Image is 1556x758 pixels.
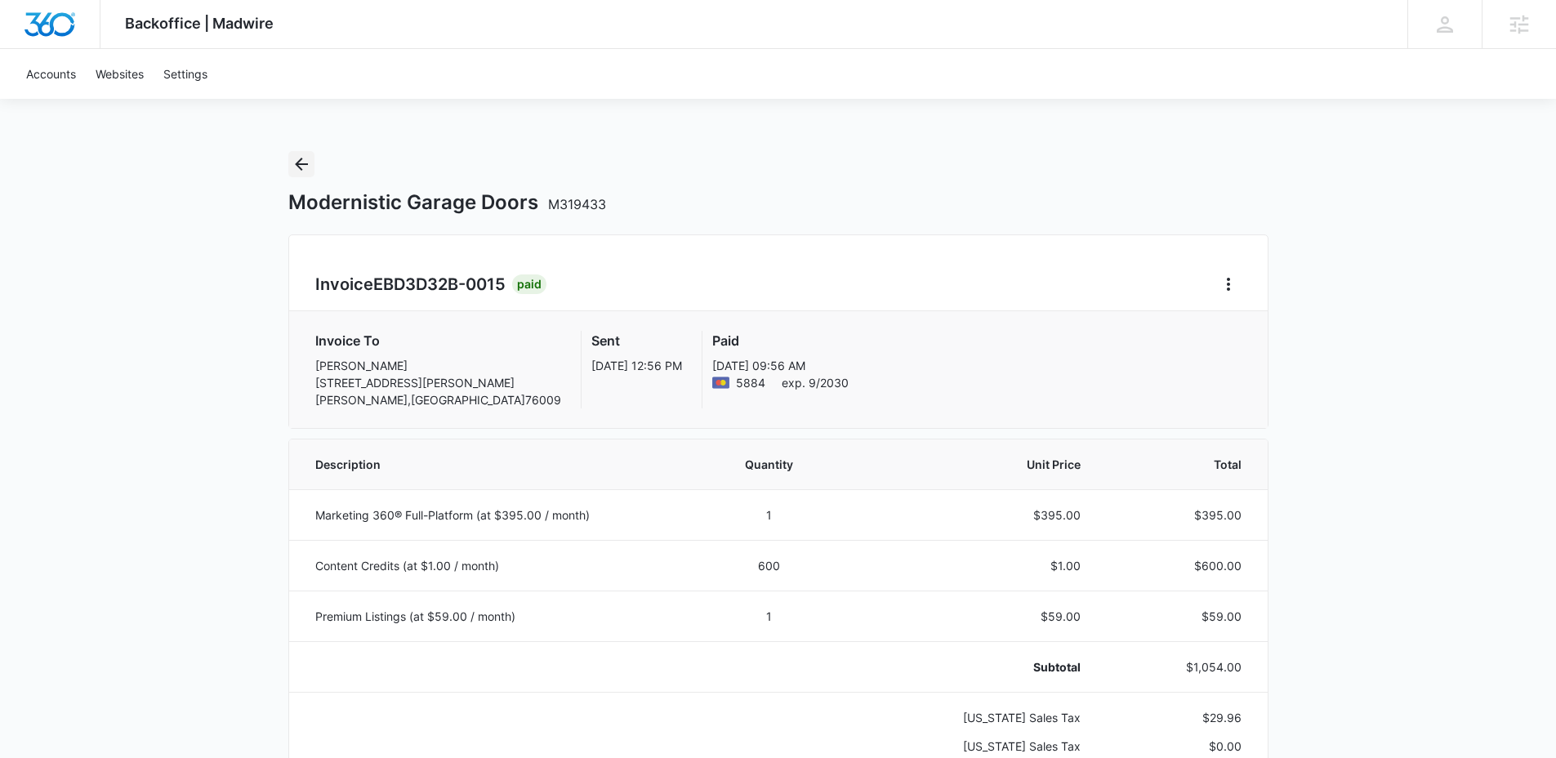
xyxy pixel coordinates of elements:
[315,557,678,574] p: Content Credits (at $1.00 / month)
[861,738,1081,755] p: [US_STATE] Sales Tax
[1120,709,1242,726] p: $29.96
[1120,608,1242,625] p: $59.00
[512,274,546,294] div: Paid
[373,274,506,294] span: EBD3D32B-0015
[591,357,682,374] p: [DATE] 12:56 PM
[315,608,678,625] p: Premium Listings (at $59.00 / month)
[16,49,86,99] a: Accounts
[861,506,1081,524] p: $395.00
[1215,271,1242,297] button: Home
[154,49,217,99] a: Settings
[736,374,765,391] span: Mastercard ending with
[698,489,842,540] td: 1
[1120,557,1242,574] p: $600.00
[861,557,1081,574] p: $1.00
[1120,738,1242,755] p: $0.00
[86,49,154,99] a: Websites
[861,658,1081,676] p: Subtotal
[125,15,274,32] span: Backoffice | Madwire
[712,357,849,374] p: [DATE] 09:56 AM
[288,190,606,215] h1: Modernistic Garage Doors
[782,374,849,391] span: exp. 9/2030
[698,540,842,591] td: 600
[315,506,678,524] p: Marketing 360® Full-Platform (at $395.00 / month)
[315,456,678,473] span: Description
[591,331,682,350] h3: Sent
[717,456,823,473] span: Quantity
[861,456,1081,473] span: Unit Price
[861,709,1081,726] p: [US_STATE] Sales Tax
[288,151,314,177] button: Back
[712,331,849,350] h3: Paid
[698,591,842,641] td: 1
[1120,456,1242,473] span: Total
[1120,658,1242,676] p: $1,054.00
[315,357,561,408] p: [PERSON_NAME] [STREET_ADDRESS][PERSON_NAME] [PERSON_NAME] , [GEOGRAPHIC_DATA] 76009
[1120,506,1242,524] p: $395.00
[315,331,561,350] h3: Invoice To
[315,272,512,297] h2: Invoice
[548,196,606,212] span: M319433
[861,608,1081,625] p: $59.00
